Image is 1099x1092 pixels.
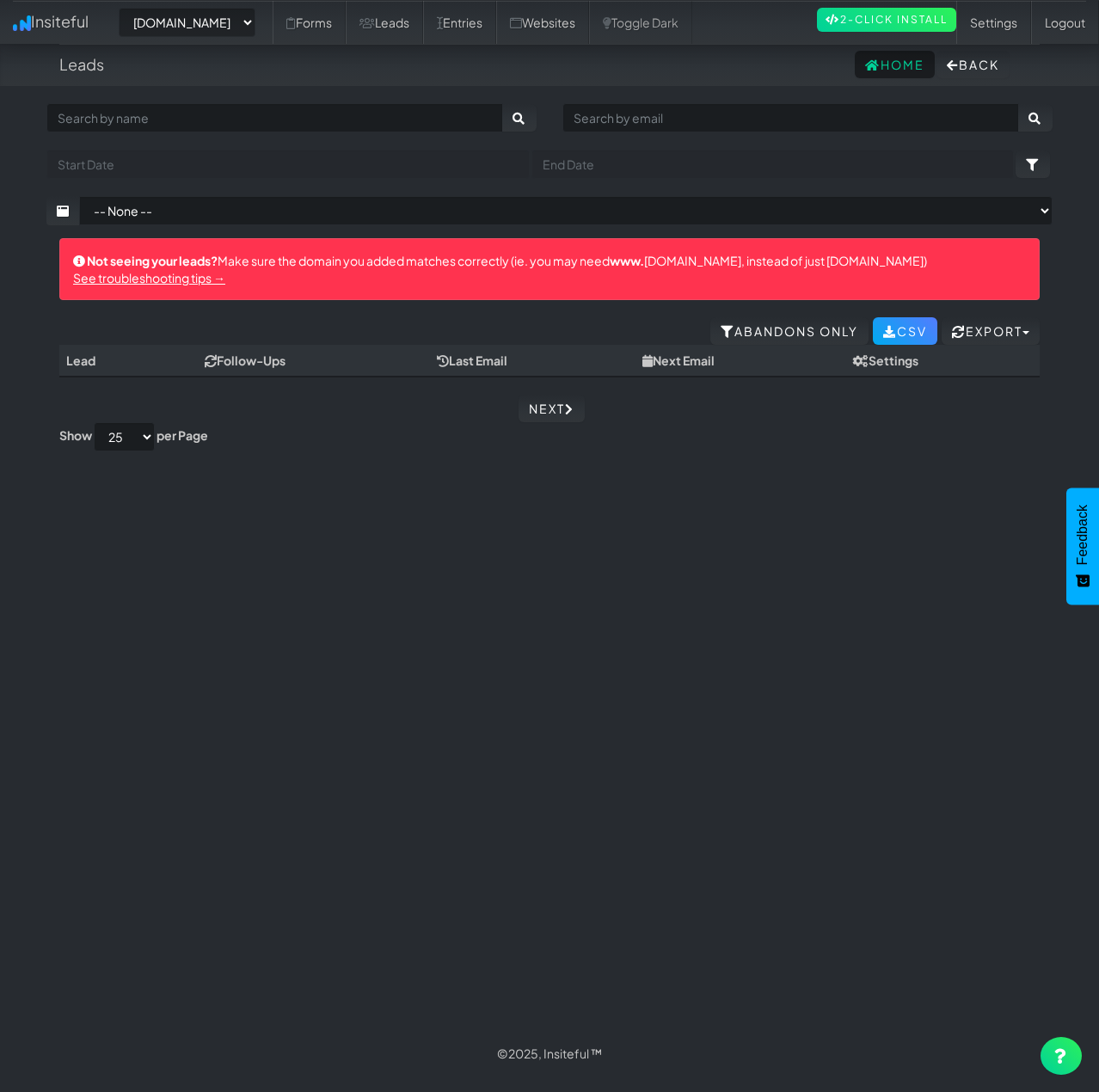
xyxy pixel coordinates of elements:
[936,51,1010,78] button: Back
[855,51,935,78] a: Home
[1031,1,1099,44] a: Logout
[73,270,225,285] a: See troubleshooting tips →
[531,150,1015,179] input: End Date
[496,1,589,44] a: Websites
[13,15,31,31] img: icon.png
[59,426,92,444] label: Show
[346,1,423,44] a: Leads
[562,103,1019,132] input: Search by email
[1075,505,1090,565] span: Feedback
[519,395,585,422] a: Next
[430,345,636,377] th: Last Email
[46,103,503,132] input: Search by name
[635,345,846,377] th: Next Email
[610,253,644,268] strong: www.
[423,1,496,44] a: Entries
[1066,488,1099,604] button: Feedback - Show survey
[846,345,1040,377] th: Settings
[198,345,429,377] th: Follow-Ups
[59,345,164,377] th: Lead
[157,426,208,444] label: per Page
[87,253,218,268] strong: Not seeing your leads?
[942,317,1040,345] button: Export
[873,317,937,345] a: CSV
[59,238,1040,300] div: Make sure the domain you added matches correctly (ie. you may need [DOMAIN_NAME], instead of just...
[956,1,1031,44] a: Settings
[273,1,346,44] a: Forms
[59,56,104,73] h4: Leads
[710,317,869,345] a: Abandons Only
[817,8,956,32] a: 2-Click Install
[589,1,692,44] a: Toggle Dark
[46,150,530,179] input: Start Date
